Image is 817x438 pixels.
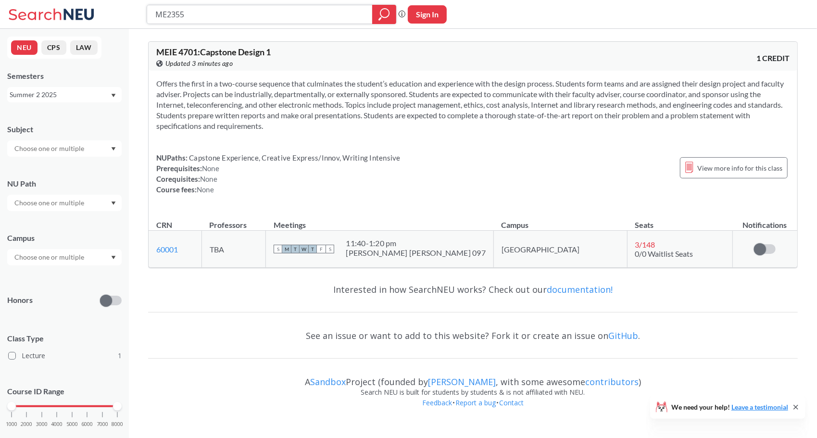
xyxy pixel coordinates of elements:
[7,233,122,243] div: Campus
[10,143,90,154] input: Choose one or multiple
[7,295,33,306] p: Honors
[118,350,122,361] span: 1
[148,368,798,387] div: A Project (founded by , with some awesome )
[8,350,122,362] label: Lecture
[197,185,214,194] span: None
[148,398,798,423] div: • •
[11,40,38,55] button: NEU
[10,197,90,209] input: Choose one or multiple
[81,422,93,427] span: 6000
[156,47,271,57] span: MEIE 4701 : Capstone Design 1
[36,422,48,427] span: 3000
[308,245,317,253] span: T
[21,422,32,427] span: 2000
[627,210,732,231] th: Seats
[66,422,78,427] span: 5000
[7,140,122,157] div: Dropdown arrow
[10,251,90,263] input: Choose one or multiple
[326,245,334,253] span: S
[70,40,98,55] button: LAW
[6,422,17,427] span: 1000
[310,376,346,388] a: Sandbox
[455,398,496,407] a: Report a bug
[165,58,233,69] span: Updated 3 minutes ago
[7,87,122,102] div: Summer 2 2025Dropdown arrow
[378,8,390,21] svg: magnifying glass
[156,220,172,230] div: CRN
[346,248,486,258] div: [PERSON_NAME] [PERSON_NAME] 097
[731,403,788,411] a: Leave a testimonial
[635,249,693,258] span: 0/0 Waitlist Seats
[200,175,217,183] span: None
[494,231,627,268] td: [GEOGRAPHIC_DATA]
[7,249,122,265] div: Dropdown arrow
[317,245,326,253] span: F
[112,422,123,427] span: 8000
[422,398,452,407] a: Feedback
[300,245,308,253] span: W
[111,201,116,205] svg: Dropdown arrow
[148,322,798,350] div: See an issue or want to add to this website? Fork it or create an issue on .
[585,376,639,388] a: contributors
[346,238,486,248] div: 11:40 - 1:20 pm
[51,422,63,427] span: 4000
[7,124,122,135] div: Subject
[274,245,282,253] span: S
[266,210,494,231] th: Meetings
[671,404,788,411] span: We need your help!
[97,422,108,427] span: 7000
[148,387,798,398] div: Search NEU is built for students by students & is not affiliated with NEU.
[202,164,219,173] span: None
[608,330,638,341] a: GitHub
[156,152,401,195] div: NUPaths: Prerequisites: Corequisites: Course fees:
[408,5,447,24] button: Sign In
[372,5,396,24] div: magnifying glass
[7,333,122,344] span: Class Type
[7,386,122,397] p: Course ID Range
[547,284,613,295] a: documentation!
[188,153,401,162] span: Capstone Experience, Creative Express/Innov, Writing Intensive
[282,245,291,253] span: M
[156,78,790,131] section: Offers the first in a two-course sequence that culminates the student’s education and experience ...
[732,210,797,231] th: Notifications
[111,256,116,260] svg: Dropdown arrow
[111,147,116,151] svg: Dropdown arrow
[201,210,266,231] th: Professors
[635,240,655,249] span: 3 / 148
[10,89,110,100] div: Summer 2 2025
[156,245,178,254] a: 60001
[7,71,122,81] div: Semesters
[7,178,122,189] div: NU Path
[41,40,66,55] button: CPS
[494,210,627,231] th: Campus
[428,376,496,388] a: [PERSON_NAME]
[499,398,524,407] a: Contact
[111,94,116,98] svg: Dropdown arrow
[154,6,365,23] input: Class, professor, course number, "phrase"
[697,162,782,174] span: View more info for this class
[7,195,122,211] div: Dropdown arrow
[756,53,790,63] span: 1 CREDIT
[201,231,266,268] td: TBA
[148,275,798,303] div: Interested in how SearchNEU works? Check out our
[291,245,300,253] span: T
